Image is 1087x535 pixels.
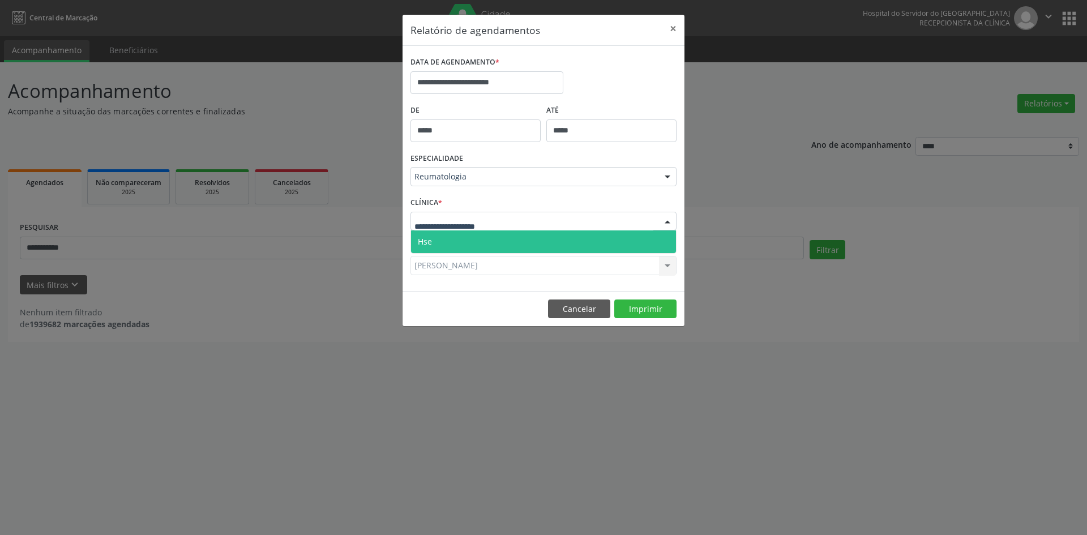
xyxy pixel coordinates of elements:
h5: Relatório de agendamentos [410,23,540,37]
label: De [410,102,541,119]
span: Reumatologia [414,171,653,182]
label: CLÍNICA [410,194,442,212]
button: Cancelar [548,299,610,319]
label: ATÉ [546,102,677,119]
label: ESPECIALIDADE [410,150,463,168]
button: Imprimir [614,299,677,319]
button: Close [662,15,684,42]
span: Hse [418,236,432,247]
label: DATA DE AGENDAMENTO [410,54,499,71]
